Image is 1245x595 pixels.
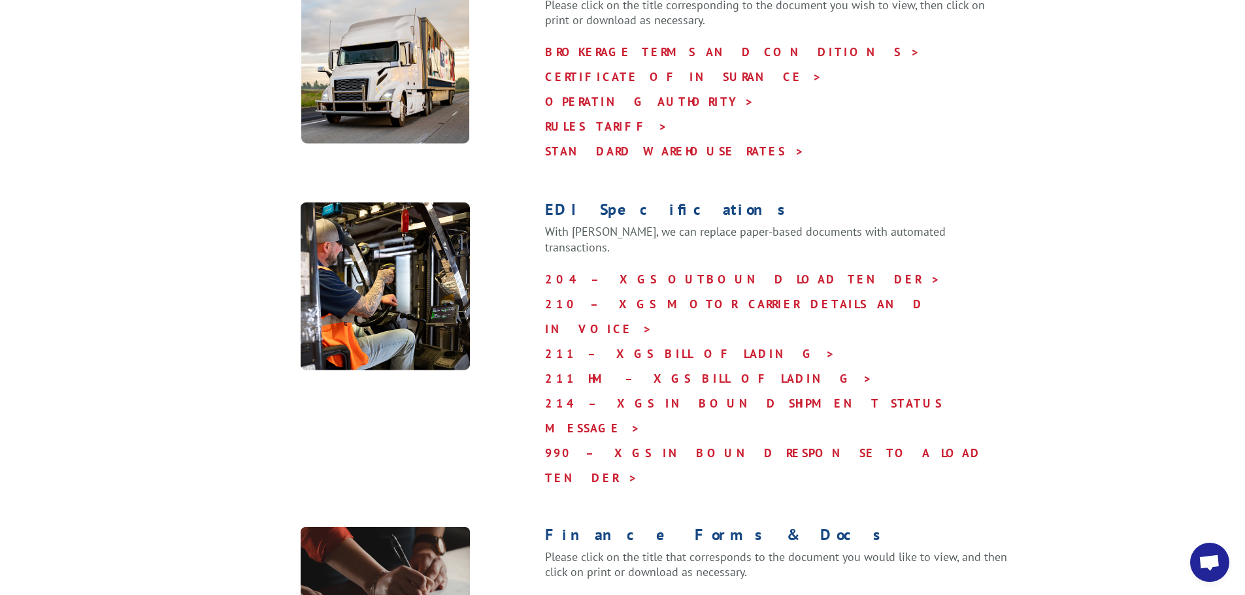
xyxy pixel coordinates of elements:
a: Open chat [1190,543,1229,582]
a: STANDARD WAREHOUSE RATES > [545,144,805,159]
a: CERTIFICATE OF INSURANCE > [545,69,822,84]
h1: EDI Specifications [545,202,1010,224]
p: With [PERSON_NAME], we can replace paper-based documents with automated transactions. [545,224,1010,267]
a: 204 – XGS OUTBOUND LOAD TENDER > [545,272,940,287]
a: 214 – XGS INBOUND SHIPMENT STATUS MESSAGE > [545,396,942,436]
a: 211 – XGS BILL OF LADING > [545,346,835,361]
a: OPERATING AUTHORITY > [545,94,754,109]
a: 990 – XGS INBOUND RESPONSE TO A LOAD TENDER > [545,445,982,485]
a: 210 – XGS MOTOR CARRIER DETAILS AND INVOICE > [545,297,924,336]
a: RULES TARIFF > [545,119,668,134]
a: BROKERAGE TERMS AND CONDITIONS > [545,44,920,59]
h1: Finance Forms & Docs [545,527,1010,549]
a: 211 HM – XGS BILL OF LADING > [545,371,872,386]
p: Please click on the title that corresponds to the document you would like to view, and then click... [545,549,1010,592]
img: XpressGlobalSystems_Resources_EDI [301,202,470,371]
